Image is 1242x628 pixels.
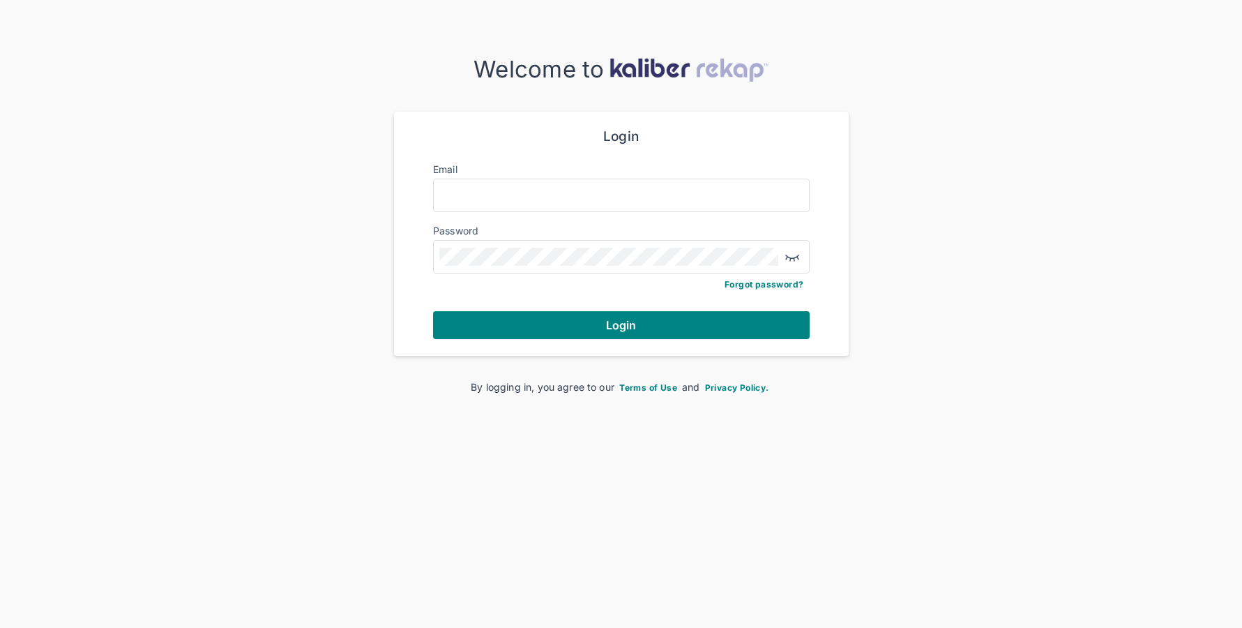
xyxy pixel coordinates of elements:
a: Terms of Use [617,381,679,393]
span: Terms of Use [619,382,677,393]
button: Login [433,311,810,339]
div: Login [433,128,810,145]
a: Privacy Policy. [703,381,771,393]
span: Privacy Policy. [705,382,769,393]
div: By logging in, you agree to our and [416,380,826,394]
span: Login [606,318,637,332]
img: kaliber-logo [609,58,768,82]
label: Email [433,163,457,175]
img: eye-closed.fa43b6e4.svg [784,248,801,265]
label: Password [433,225,479,237]
a: Forgot password? [725,279,803,290]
